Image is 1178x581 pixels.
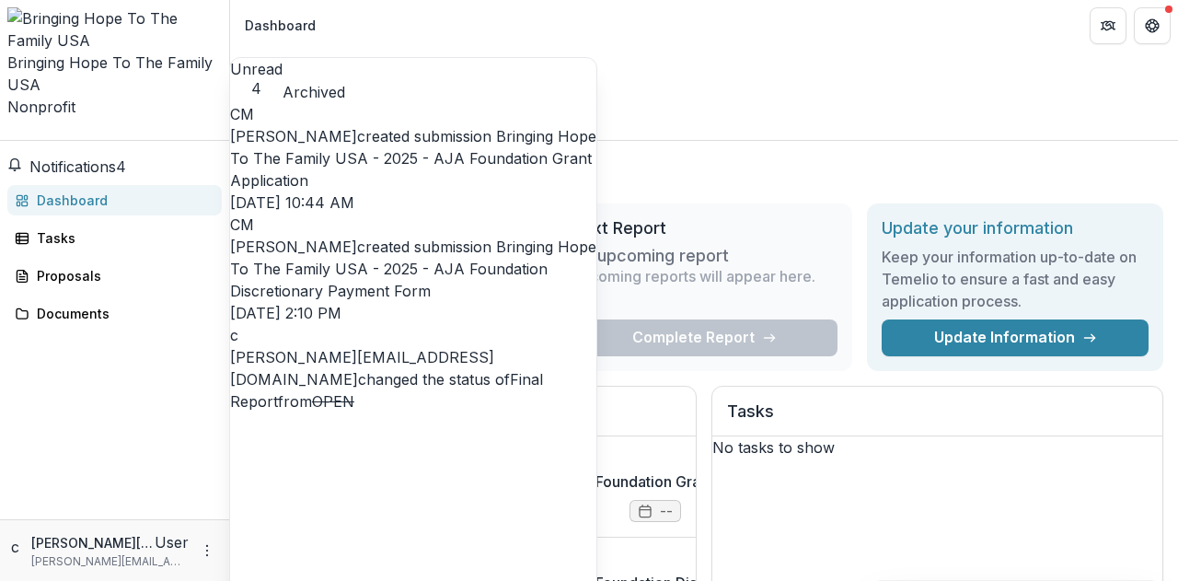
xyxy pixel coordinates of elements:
[7,223,222,253] a: Tasks
[29,157,116,176] span: Notifications
[571,218,837,238] h2: Next Report
[230,238,357,256] span: [PERSON_NAME]
[37,191,207,210] div: Dashboard
[727,401,1148,436] h2: Tasks
[230,348,494,389] span: [PERSON_NAME][EMAIL_ADDRESS][DOMAIN_NAME]
[37,266,207,285] div: Proposals
[7,7,222,52] img: Bringing Hope To The Family USA
[237,12,323,39] nav: breadcrumb
[230,324,596,346] div: christine@bringinghopeusa.org
[7,156,126,178] button: Notifications4
[7,185,222,215] a: Dashboard
[155,531,189,553] p: User
[31,553,189,570] p: [PERSON_NAME][EMAIL_ADDRESS][DOMAIN_NAME]
[196,540,218,562] button: More
[7,261,222,291] a: Proposals
[37,228,207,248] div: Tasks
[116,157,126,176] span: 4
[230,127,596,190] a: Bringing Hope To The Family USA - 2025 - AJA Foundation Grant Application
[882,218,1149,238] h2: Update your information
[312,392,354,411] s: OPEN
[245,16,316,35] div: Dashboard
[31,533,155,552] p: [PERSON_NAME][EMAIL_ADDRESS][DOMAIN_NAME]
[882,320,1149,356] a: Update Information
[230,302,596,324] p: [DATE] 2:10 PM
[1134,7,1171,44] button: Get Help
[7,298,222,329] a: Documents
[571,265,815,287] p: Upcoming reports will appear here.
[1090,7,1126,44] button: Partners
[712,436,1162,459] p: No tasks to show
[230,192,596,214] p: [DATE] 10:44 AM
[7,98,75,116] span: Nonprofit
[7,52,222,96] div: Bringing Hope To The Family USA
[245,156,1163,189] h1: Dashboard
[230,238,596,300] a: Bringing Hope To The Family USA - 2025 - AJA Foundation Discretionary Payment Form
[882,246,1149,312] h3: Keep your information up-to-date on Temelio to ensure a fast and easy application process.
[230,125,596,192] p: created submission
[230,236,596,302] p: created submission
[230,214,596,236] div: Colleen McKenna
[230,127,357,145] span: [PERSON_NAME]
[37,304,207,323] div: Documents
[11,536,24,558] div: christine@bringinghopeusa.org
[571,246,729,266] h3: No upcoming report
